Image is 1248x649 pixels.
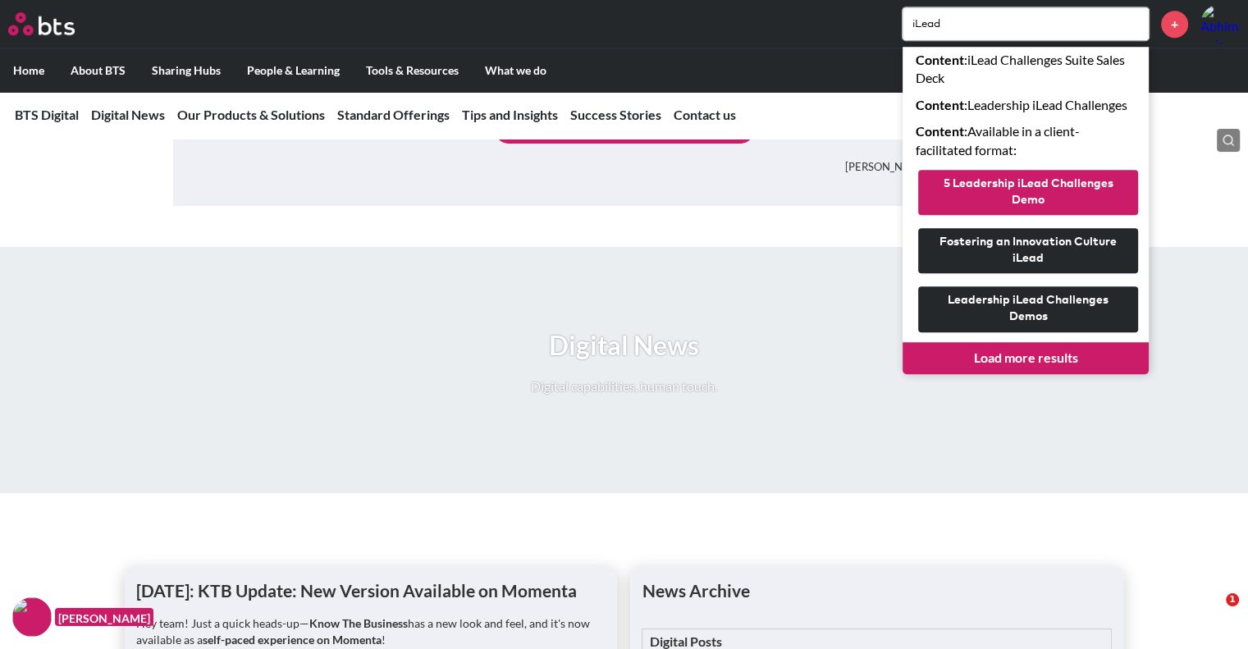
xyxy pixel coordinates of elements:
iframe: Intercom live chat [1192,593,1232,633]
strong: Know The Business [309,616,408,630]
img: BTS Logo [8,12,75,35]
strong: Content [916,123,964,139]
label: What we do [472,49,560,92]
label: About BTS [57,49,139,92]
h1: [DATE]: KTB Update: New Version Available on Momenta [136,578,606,602]
label: People & Learning [234,49,353,92]
a: Digital News [91,107,165,122]
div: [PERSON_NAME] and 2 BTSers like this. [190,144,1059,189]
h1: News Archive [642,578,1111,602]
label: Tools & Resources [353,49,472,92]
strong: Content [916,97,964,112]
p: Hey team! Just a quick heads-up— has a new look and feel, and it's now available as a ! [136,615,606,647]
a: + [1161,11,1188,38]
a: Content:iLead Challenges Suite Sales Deck [903,47,1149,92]
a: Content:Available in a client-facilitated format: [903,118,1149,163]
a: Go home [8,12,105,35]
img: F [12,597,52,637]
h1: Digital News [531,327,717,364]
a: Profile [1200,4,1240,43]
button: Leadership iLead Challenges Demos [918,286,1138,331]
a: Content:Leadership iLead Challenges [903,92,1149,118]
strong: self-paced experience on Momenta [203,633,382,647]
strong: Digital Posts [649,633,721,649]
a: Our Products & Solutions [177,107,325,122]
a: BTS Digital [15,107,79,122]
p: Digital capabilities, human touch. [531,377,717,395]
img: Abhimanu Raja [1200,4,1240,43]
span: 1 [1226,593,1239,606]
a: Success Stories [570,107,661,122]
strong: Content [916,52,964,67]
a: Standard Offerings [337,107,450,122]
button: 5 Leadership iLead Challenges Demo [918,170,1138,215]
a: Contact us [674,107,736,122]
a: Tips and Insights [462,107,558,122]
button: Fostering an Innovation Culture iLead [918,228,1138,273]
figcaption: [PERSON_NAME] [55,608,153,627]
a: Load more results [903,342,1149,373]
label: Sharing Hubs [139,49,234,92]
